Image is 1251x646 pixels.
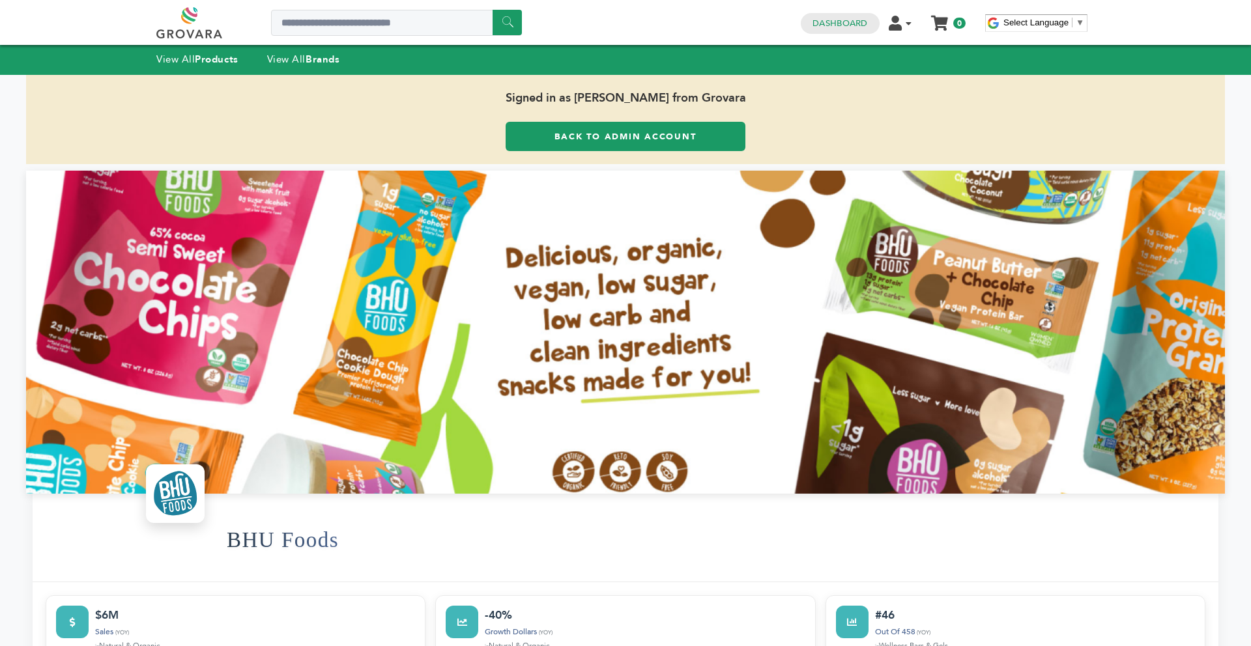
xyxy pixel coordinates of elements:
div: #46 [875,606,1195,624]
a: Dashboard [812,18,867,29]
a: View AllProducts [156,53,238,66]
a: Select Language​ [1003,18,1084,27]
span: ▼ [1076,18,1084,27]
a: My Cart [932,12,947,25]
div: Growth Dollars [485,626,805,638]
span: 0 [953,18,966,29]
span: Signed in as [PERSON_NAME] from Grovara [26,75,1225,122]
a: Back to Admin Account [506,122,745,151]
span: (YOY) [917,628,930,636]
div: Out Of 458 [875,626,1195,638]
div: -40% [485,606,805,624]
span: (YOY) [115,628,129,636]
img: BHU Foods Logo [149,468,201,520]
span: Select Language [1003,18,1069,27]
strong: Products [195,53,238,66]
a: View AllBrands [267,53,340,66]
div: $6M [95,606,415,624]
h1: BHU Foods [227,508,339,572]
input: Search a product or brand... [271,10,522,36]
div: Sales [95,626,415,638]
span: (YOY) [539,628,553,636]
strong: Brands [306,53,339,66]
